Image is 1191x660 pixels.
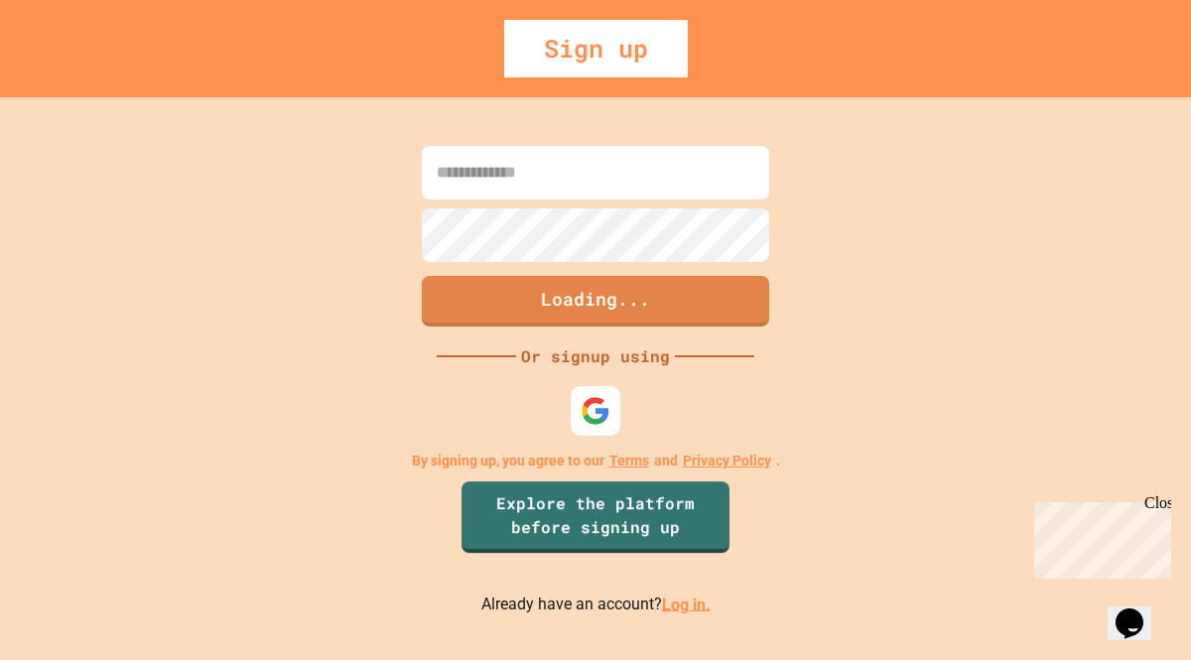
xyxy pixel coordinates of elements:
div: Sign up [504,20,688,77]
p: By signing up, you agree to our and . [412,451,780,471]
button: Loading... [422,276,769,327]
p: Already have an account? [481,593,711,617]
a: Log in. [662,594,711,613]
div: Chat with us now!Close [8,8,137,126]
iframe: chat widget [1026,494,1171,579]
a: Privacy Policy [683,451,771,471]
iframe: chat widget [1108,581,1171,640]
div: Or signup using [516,344,675,368]
img: google-icon.svg [581,396,610,426]
a: Explore the platform before signing up [462,481,729,553]
a: Terms [609,451,649,471]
